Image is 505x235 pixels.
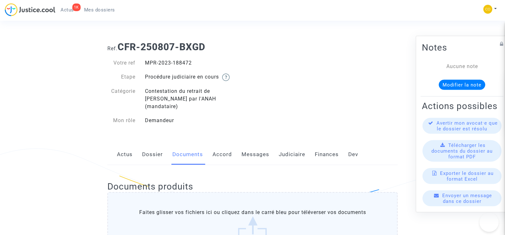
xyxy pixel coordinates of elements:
[117,144,133,165] a: Actus
[422,42,502,53] h2: Notes
[107,181,398,192] h2: Documents produits
[315,144,339,165] a: Finances
[140,59,253,67] div: MPR-2023-188472
[172,144,203,165] a: Documents
[103,117,140,124] div: Mon rôle
[118,41,205,52] b: CFR-250807-BXGD
[79,5,120,15] a: Mes dossiers
[480,213,499,232] iframe: Help Scout Beacon - Open
[422,100,502,111] h2: Actions possibles
[84,7,115,13] span: Mes dossiers
[107,45,118,52] span: Ref.
[279,144,305,165] a: Judiciaire
[222,73,230,81] img: help.svg
[436,120,498,131] span: Avertir mon avocat·e que le dossier est résolu
[103,59,140,67] div: Votre ref
[103,87,140,110] div: Catégorie
[431,62,493,70] div: Aucune note
[140,117,253,124] div: Demandeur
[483,5,492,14] img: 84a266a8493598cb3cce1313e02c3431
[142,144,163,165] a: Dossier
[140,87,253,110] div: Contestation du retrait de [PERSON_NAME] par l'ANAH (mandataire)
[442,192,492,204] span: Envoyer un message dans ce dossier
[72,3,81,11] div: 1K
[103,73,140,81] div: Etape
[5,3,55,16] img: jc-logo.svg
[431,142,493,159] span: Télécharger les documents du dossier au format PDF
[348,144,358,165] a: Dev
[140,73,253,81] div: Procédure judiciaire en cours
[439,79,485,90] button: Modifier la note
[55,5,79,15] a: 1KActus
[213,144,232,165] a: Accord
[440,170,494,182] span: Exporter le dossier au format Excel
[242,144,269,165] a: Messages
[61,7,74,13] span: Actus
